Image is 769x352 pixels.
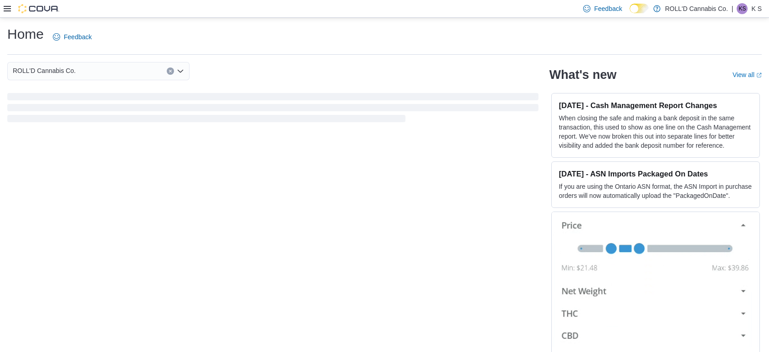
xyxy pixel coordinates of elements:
[549,67,616,82] h2: What's new
[737,3,748,14] div: K S
[630,4,649,13] input: Dark Mode
[665,3,728,14] p: ROLL'D Cannabis Co.
[7,95,538,124] span: Loading
[559,101,752,110] h3: [DATE] - Cash Management Report Changes
[559,114,752,150] p: When closing the safe and making a bank deposit in the same transaction, this used to show as one...
[18,4,59,13] img: Cova
[177,67,184,75] button: Open list of options
[738,3,746,14] span: KS
[756,72,762,78] svg: External link
[49,28,95,46] a: Feedback
[559,182,752,200] p: If you are using the Ontario ASN format, the ASN Import in purchase orders will now automatically...
[559,169,752,178] h3: [DATE] - ASN Imports Packaged On Dates
[732,3,733,14] p: |
[13,65,76,76] span: ROLL'D Cannabis Co.
[167,67,174,75] button: Clear input
[630,13,630,14] span: Dark Mode
[751,3,762,14] p: K S
[733,71,762,78] a: View allExternal link
[64,32,92,41] span: Feedback
[594,4,622,13] span: Feedback
[7,25,44,43] h1: Home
